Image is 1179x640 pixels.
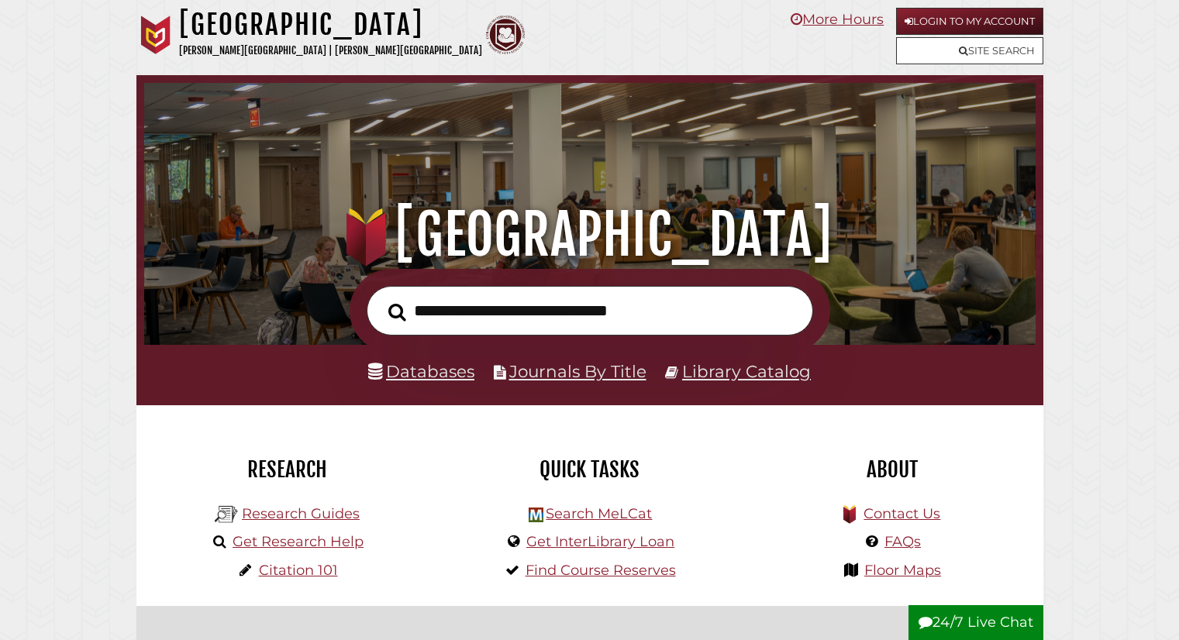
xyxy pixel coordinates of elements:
[864,505,940,522] a: Contact Us
[529,508,543,522] img: Hekman Library Logo
[381,298,414,325] button: Search
[259,562,338,579] a: Citation 101
[486,15,525,54] img: Calvin Theological Seminary
[136,15,175,54] img: Calvin University
[791,11,884,28] a: More Hours
[179,42,482,60] p: [PERSON_NAME][GEOGRAPHIC_DATA] | [PERSON_NAME][GEOGRAPHIC_DATA]
[179,8,482,42] h1: [GEOGRAPHIC_DATA]
[215,503,238,526] img: Hekman Library Logo
[148,456,427,483] h2: Research
[546,505,652,522] a: Search MeLCat
[526,562,676,579] a: Find Course Reserves
[242,505,360,522] a: Research Guides
[896,37,1043,64] a: Site Search
[864,562,941,579] a: Floor Maps
[526,533,674,550] a: Get InterLibrary Loan
[753,456,1032,483] h2: About
[682,361,811,381] a: Library Catalog
[509,361,646,381] a: Journals By Title
[450,456,729,483] h2: Quick Tasks
[884,533,921,550] a: FAQs
[368,361,474,381] a: Databases
[161,201,1017,269] h1: [GEOGRAPHIC_DATA]
[233,533,364,550] a: Get Research Help
[388,302,406,321] i: Search
[896,8,1043,35] a: Login to My Account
